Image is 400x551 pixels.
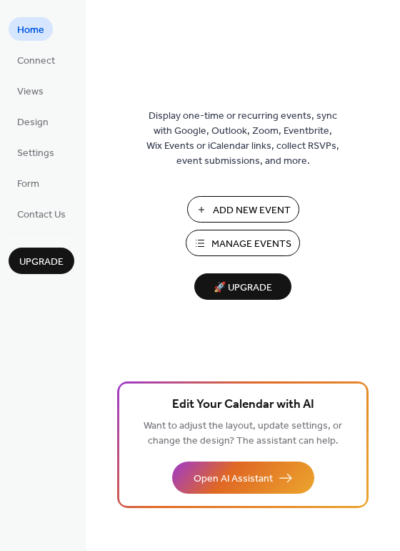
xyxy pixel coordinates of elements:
[213,203,291,218] span: Add New Event
[194,273,291,300] button: 🚀 Upgrade
[9,17,53,41] a: Home
[9,109,57,133] a: Design
[19,255,64,270] span: Upgrade
[9,79,52,102] a: Views
[9,171,48,195] a: Form
[211,237,291,252] span: Manage Events
[9,48,64,72] a: Connect
[17,208,66,223] span: Contact Us
[203,278,283,298] span: 🚀 Upgrade
[146,109,339,169] span: Display one-time or recurring events, sync with Google, Outlook, Zoom, Eventbrite, Wix Events or ...
[17,115,49,130] span: Design
[172,395,314,415] span: Edit Your Calendar with AI
[17,84,44,99] span: Views
[172,462,314,494] button: Open AI Assistant
[9,202,74,225] a: Contact Us
[144,416,342,451] span: Want to adjust the layout, update settings, or change the design? The assistant can help.
[17,54,55,69] span: Connect
[9,248,74,274] button: Upgrade
[17,23,44,38] span: Home
[194,472,273,487] span: Open AI Assistant
[187,196,299,223] button: Add New Event
[17,177,39,192] span: Form
[17,146,54,161] span: Settings
[186,230,300,256] button: Manage Events
[9,140,63,164] a: Settings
